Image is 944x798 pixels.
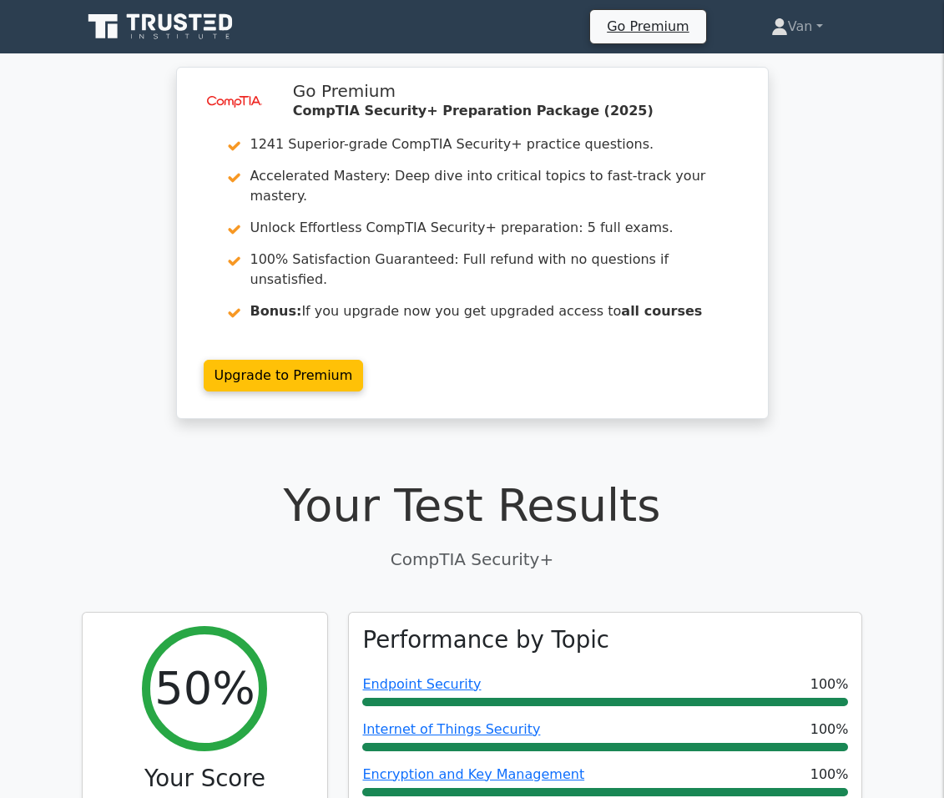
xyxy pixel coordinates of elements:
[96,765,315,792] h3: Your Score
[362,626,608,654] h3: Performance by Topic
[204,360,364,391] a: Upgrade to Premium
[154,662,255,716] h2: 50%
[597,15,699,38] a: Go Premium
[82,479,863,533] h1: Your Test Results
[810,720,849,740] span: 100%
[362,766,584,782] a: Encryption and Key Management
[82,547,863,572] p: CompTIA Security+
[810,765,849,785] span: 100%
[362,676,481,692] a: Endpoint Security
[731,10,863,43] a: Van
[362,721,540,737] a: Internet of Things Security
[810,674,849,694] span: 100%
